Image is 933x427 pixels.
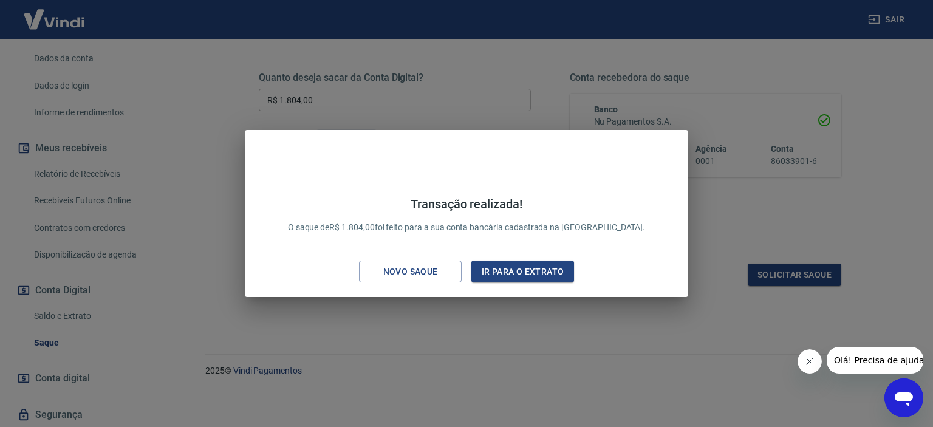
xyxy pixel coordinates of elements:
[7,9,102,18] span: Olá! Precisa de ajuda?
[288,197,646,234] p: O saque de R$ 1.804,00 foi feito para a sua conta bancária cadastrada na [GEOGRAPHIC_DATA].
[359,261,462,283] button: Novo saque
[288,197,646,211] h4: Transação realizada!
[471,261,574,283] button: Ir para o extrato
[798,349,822,374] iframe: Fechar mensagem
[884,378,923,417] iframe: Botão para abrir a janela de mensagens
[827,347,923,374] iframe: Mensagem da empresa
[369,264,453,279] div: Novo saque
